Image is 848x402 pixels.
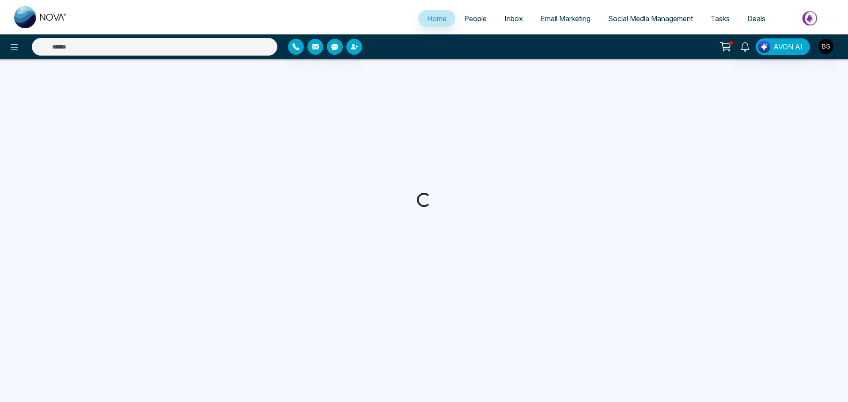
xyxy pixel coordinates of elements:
span: Email Marketing [541,14,591,23]
img: Nova CRM Logo [14,6,67,28]
img: User Avatar [818,39,833,54]
button: AVON AI [756,38,810,55]
span: AVON AI [773,41,803,52]
span: Deals [747,14,765,23]
span: Tasks [711,14,730,23]
a: People [455,10,496,27]
a: Tasks [702,10,738,27]
a: Email Marketing [532,10,599,27]
a: Social Media Management [599,10,702,27]
span: Home [427,14,447,23]
span: Social Media Management [608,14,693,23]
a: Inbox [496,10,532,27]
span: People [464,14,487,23]
img: Lead Flow [758,41,770,53]
a: Deals [738,10,774,27]
a: Home [418,10,455,27]
img: Market-place.gif [779,8,843,28]
span: Inbox [504,14,523,23]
